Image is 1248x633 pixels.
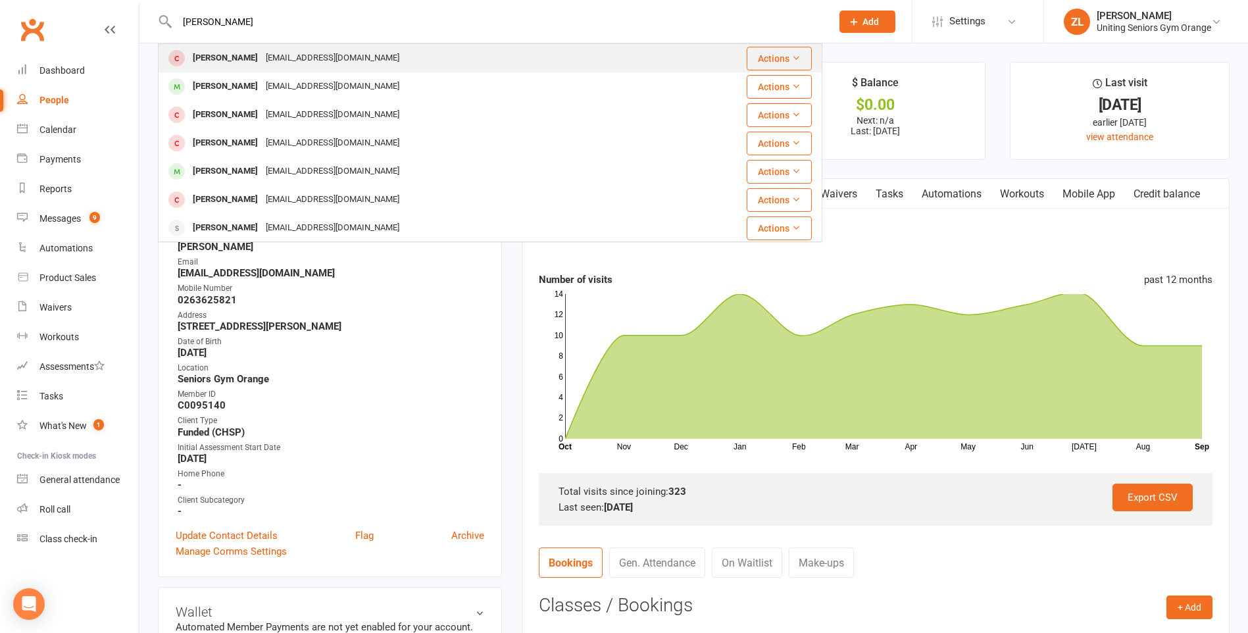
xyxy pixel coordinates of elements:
[17,234,139,263] a: Automations
[39,243,93,253] div: Automations
[747,132,812,155] button: Actions
[178,320,484,332] strong: [STREET_ADDRESS][PERSON_NAME]
[178,494,484,507] div: Client Subcategory
[39,272,96,283] div: Product Sales
[747,160,812,184] button: Actions
[1064,9,1090,35] div: ZL
[778,115,973,136] p: Next: n/a Last: [DATE]
[13,588,45,620] div: Open Intercom Messenger
[1144,272,1212,288] div: past 12 months
[178,347,484,359] strong: [DATE]
[39,302,72,313] div: Waivers
[747,216,812,240] button: Actions
[17,115,139,145] a: Calendar
[1097,10,1211,22] div: [PERSON_NAME]
[668,486,686,497] strong: 323
[39,154,81,165] div: Payments
[178,362,484,374] div: Location
[1112,484,1193,511] a: Export CSV
[747,47,812,70] button: Actions
[262,162,403,181] div: [EMAIL_ADDRESS][DOMAIN_NAME]
[17,174,139,204] a: Reports
[17,263,139,293] a: Product Sales
[16,13,49,46] a: Clubworx
[17,411,139,441] a: What's New1
[17,56,139,86] a: Dashboard
[178,256,484,268] div: Email
[991,179,1053,209] a: Workouts
[1124,179,1209,209] a: Credit balance
[912,179,991,209] a: Automations
[173,13,822,31] input: Search...
[178,453,484,465] strong: [DATE]
[1022,98,1217,112] div: [DATE]
[747,75,812,99] button: Actions
[189,218,262,238] div: [PERSON_NAME]
[178,442,484,454] div: Initial Assessment Start Date
[539,595,1212,616] h3: Classes / Bookings
[17,524,139,554] a: Class kiosk mode
[262,49,403,68] div: [EMAIL_ADDRESS][DOMAIN_NAME]
[189,162,262,181] div: [PERSON_NAME]
[39,534,97,544] div: Class check-in
[176,605,484,619] h3: Wallet
[811,179,866,209] a: Waivers
[862,16,879,27] span: Add
[178,267,484,279] strong: [EMAIL_ADDRESS][DOMAIN_NAME]
[17,86,139,115] a: People
[789,547,854,578] a: Make-ups
[712,547,782,578] a: On Waitlist
[39,124,76,135] div: Calendar
[93,419,104,430] span: 1
[89,212,100,223] span: 9
[178,479,484,491] strong: -
[949,7,986,36] span: Settings
[178,415,484,427] div: Client Type
[178,426,484,438] strong: Funded (CHSP)
[539,222,630,243] h3: Attendance
[178,241,484,253] strong: [PERSON_NAME]
[189,49,262,68] div: [PERSON_NAME]
[178,468,484,480] div: Home Phone
[852,74,899,98] div: $ Balance
[262,190,403,209] div: [EMAIL_ADDRESS][DOMAIN_NAME]
[839,11,895,33] button: Add
[559,484,1193,499] div: Total visits since joining:
[39,504,70,515] div: Roll call
[17,495,139,524] a: Roll call
[17,382,139,411] a: Tasks
[604,501,633,513] strong: [DATE]
[176,544,287,559] a: Manage Comms Settings
[178,309,484,322] div: Address
[747,103,812,127] button: Actions
[778,98,973,112] div: $0.00
[17,465,139,495] a: General attendance kiosk mode
[17,293,139,322] a: Waivers
[39,184,72,194] div: Reports
[1022,115,1217,130] div: earlier [DATE]
[17,145,139,174] a: Payments
[559,499,1193,515] div: Last seen:
[178,282,484,295] div: Mobile Number
[1086,132,1153,142] a: view attendance
[178,505,484,517] strong: -
[747,188,812,212] button: Actions
[189,105,262,124] div: [PERSON_NAME]
[39,213,81,224] div: Messages
[866,179,912,209] a: Tasks
[39,332,79,342] div: Workouts
[178,336,484,348] div: Date of Birth
[262,218,403,238] div: [EMAIL_ADDRESS][DOMAIN_NAME]
[176,528,278,544] a: Update Contact Details
[189,134,262,153] div: [PERSON_NAME]
[1053,179,1124,209] a: Mobile App
[355,528,374,544] a: Flag
[451,528,484,544] a: Archive
[39,95,69,105] div: People
[1166,595,1212,619] button: + Add
[262,77,403,96] div: [EMAIL_ADDRESS][DOMAIN_NAME]
[262,134,403,153] div: [EMAIL_ADDRESS][DOMAIN_NAME]
[609,547,705,578] a: Gen. Attendance
[539,547,603,578] a: Bookings
[39,361,105,372] div: Assessments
